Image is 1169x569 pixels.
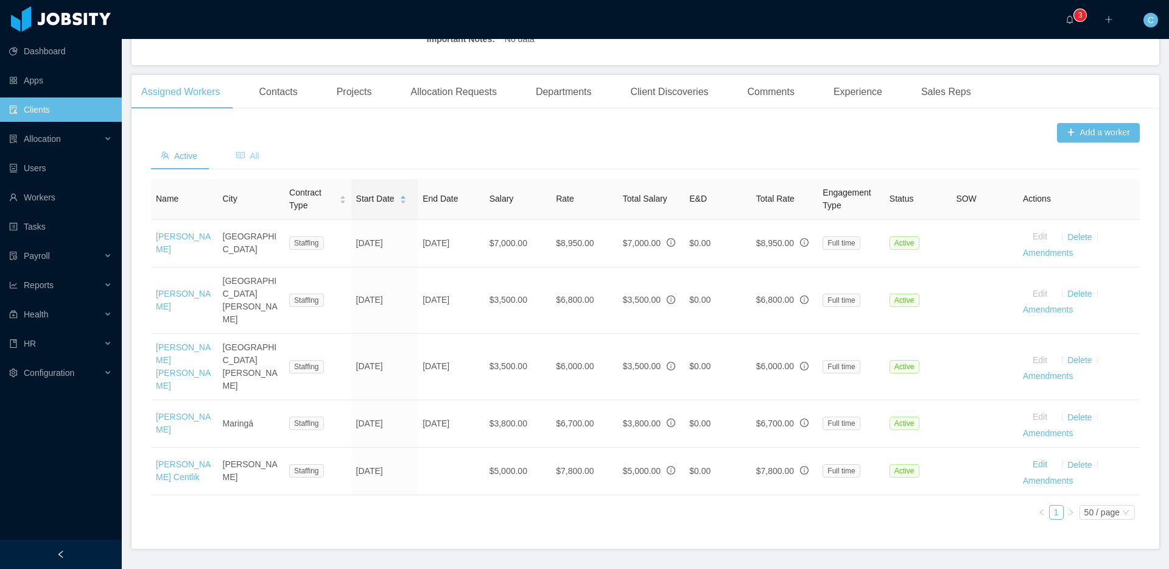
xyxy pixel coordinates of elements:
[1023,227,1057,247] button: Edit
[823,360,860,373] span: Full time
[218,220,285,267] td: [GEOGRAPHIC_DATA]
[1064,505,1078,520] li: Next Page
[505,33,535,46] span: No data
[1067,459,1092,469] a: Delete
[1084,506,1120,519] div: 50 / page
[890,360,919,373] span: Active
[161,151,197,161] span: Active
[1078,9,1083,21] p: 3
[327,75,382,109] div: Projects
[9,185,112,210] a: icon: userWorkers
[1148,13,1154,27] span: C
[956,194,976,203] span: SOW
[9,39,112,63] a: icon: pie-chartDashboard
[24,309,48,319] span: Health
[236,151,259,161] span: All
[289,417,323,430] span: Staffing
[823,294,860,307] span: Full time
[623,238,661,248] span: $7,000.00
[339,199,346,202] i: icon: caret-down
[890,236,919,250] span: Active
[551,334,618,400] td: $6,000.00
[1104,15,1113,24] i: icon: plus
[289,294,323,307] span: Staffing
[351,448,418,495] td: [DATE]
[667,295,675,304] span: info-circle
[756,419,794,428] span: $6,700.00
[24,251,50,261] span: Payroll
[1050,506,1063,519] a: 1
[756,466,794,476] span: $7,800.00
[800,362,809,370] span: info-circle
[223,194,237,203] span: City
[823,464,860,478] span: Full time
[485,400,552,448] td: $3,800.00
[289,186,334,212] span: Contract Type
[351,334,418,400] td: [DATE]
[800,295,809,304] span: info-circle
[824,75,892,109] div: Experience
[9,135,18,143] i: icon: solution
[1023,455,1057,475] button: Edit
[911,75,981,109] div: Sales Reps
[738,75,804,109] div: Comments
[623,419,661,428] span: $3,800.00
[890,464,919,478] span: Active
[9,214,112,239] a: icon: profileTasks
[756,238,794,248] span: $8,950.00
[556,194,574,203] span: Rate
[1067,412,1092,422] a: Delete
[1023,284,1057,303] button: Edit
[132,75,230,109] div: Assigned Workers
[423,194,458,203] span: End Date
[24,134,61,144] span: Allocation
[1122,509,1129,517] i: icon: down
[418,267,485,334] td: [DATE]
[351,220,418,267] td: [DATE]
[800,466,809,475] span: info-circle
[399,194,407,202] div: Sort
[24,280,54,290] span: Reports
[9,156,112,180] a: icon: robotUsers
[890,194,914,203] span: Status
[401,75,506,109] div: Allocation Requests
[823,188,871,210] span: Engagement Type
[1034,505,1049,520] li: Previous Page
[800,419,809,427] span: info-circle
[9,97,112,122] a: icon: auditClients
[1023,476,1073,486] a: Amendments
[9,310,18,319] i: icon: medicine-box
[667,466,675,475] span: info-circle
[667,362,675,370] span: info-circle
[551,400,618,448] td: $6,700.00
[620,75,718,109] div: Client Discoveries
[1067,231,1092,241] a: Delete
[1065,15,1074,24] i: icon: bell
[551,220,618,267] td: $8,950.00
[823,417,860,430] span: Full time
[9,252,18,260] i: icon: file-protect
[418,400,485,448] td: [DATE]
[1023,371,1073,381] a: Amendments
[485,267,552,334] td: $3,500.00
[156,194,178,203] span: Name
[485,448,552,495] td: $5,000.00
[689,295,711,305] span: $0.00
[1067,509,1075,516] i: icon: right
[1057,123,1140,143] button: icon: plusAdd a worker
[156,289,211,311] a: [PERSON_NAME]
[9,339,18,348] i: icon: book
[317,33,495,46] b: Important Notes:
[689,194,707,203] span: E&D
[1023,248,1073,258] a: Amendments
[399,199,406,202] i: icon: caret-down
[1023,350,1057,370] button: Edit
[890,417,919,430] span: Active
[289,236,323,250] span: Staffing
[351,400,418,448] td: [DATE]
[156,342,211,391] a: [PERSON_NAME] [PERSON_NAME]
[418,334,485,400] td: [DATE]
[1067,355,1092,365] a: Delete
[218,400,285,448] td: Maringá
